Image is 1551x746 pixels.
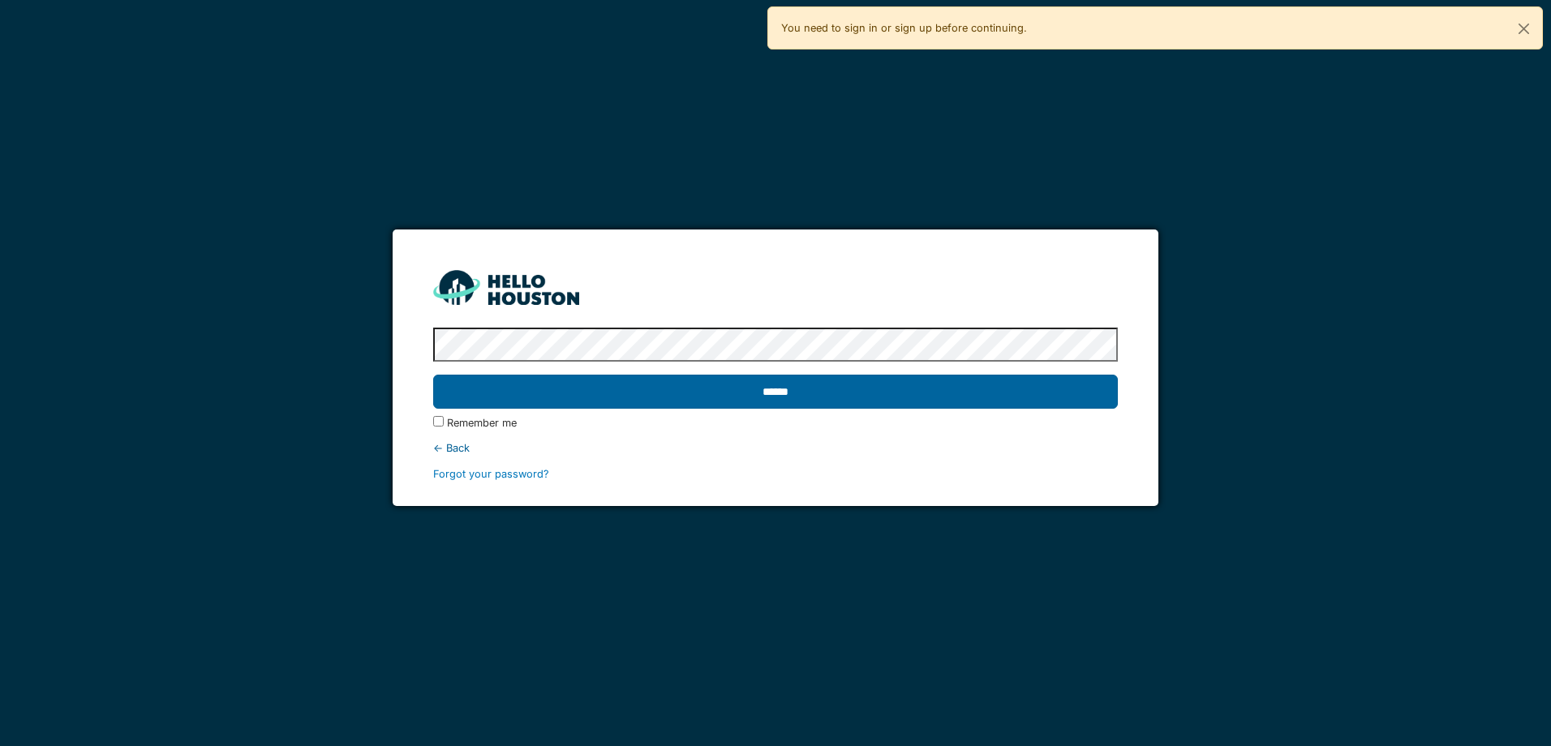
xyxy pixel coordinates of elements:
img: HH_line-BYnF2_Hg.png [433,270,579,305]
label: Remember me [447,415,517,431]
div: You need to sign in or sign up before continuing. [767,6,1543,49]
button: Close [1506,7,1542,50]
a: Forgot your password? [433,468,549,480]
div: ← Back [433,440,1117,456]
